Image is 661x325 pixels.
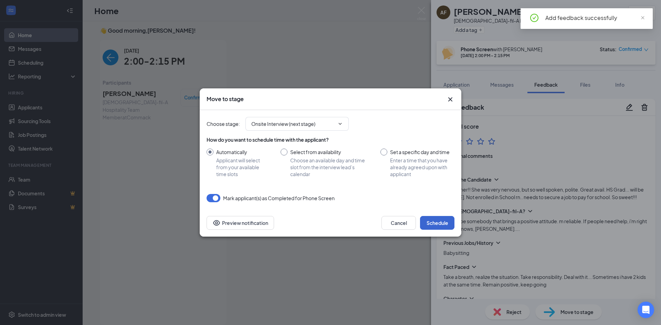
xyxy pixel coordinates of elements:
span: check-circle [530,14,538,22]
h3: Move to stage [207,95,244,103]
svg: Eye [212,219,221,227]
div: How do you want to schedule time with the applicant? [207,136,454,143]
button: Cancel [381,216,416,230]
span: close [640,15,645,20]
svg: ChevronDown [337,121,343,127]
button: Preview notificationEye [207,216,274,230]
svg: Cross [446,95,454,104]
span: Choose stage : [207,120,240,128]
button: Schedule [420,216,454,230]
div: Open Intercom Messenger [638,302,654,318]
div: Add feedback successfully [545,14,644,22]
button: Close [446,95,454,104]
span: Mark applicant(s) as Completed for Phone Screen [223,194,335,202]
